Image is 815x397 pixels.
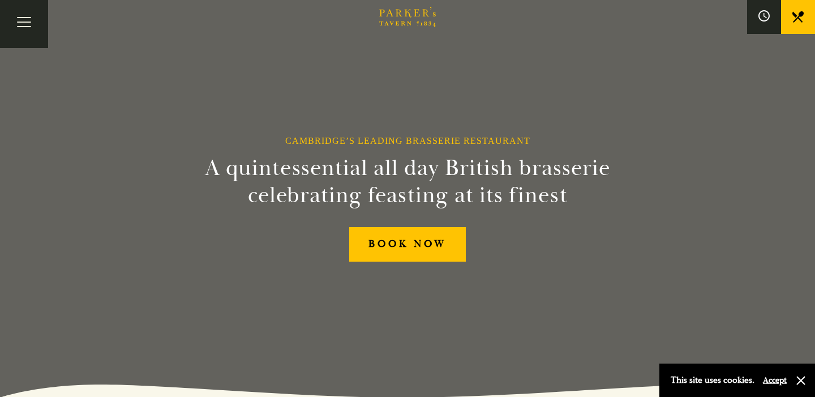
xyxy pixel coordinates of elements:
button: Close and accept [795,375,807,386]
p: This site uses cookies. [671,372,754,389]
a: BOOK NOW [349,227,466,262]
button: Accept [763,375,787,386]
h1: Cambridge’s Leading Brasserie Restaurant [285,135,530,146]
h2: A quintessential all day British brasserie celebrating feasting at its finest [149,155,666,209]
